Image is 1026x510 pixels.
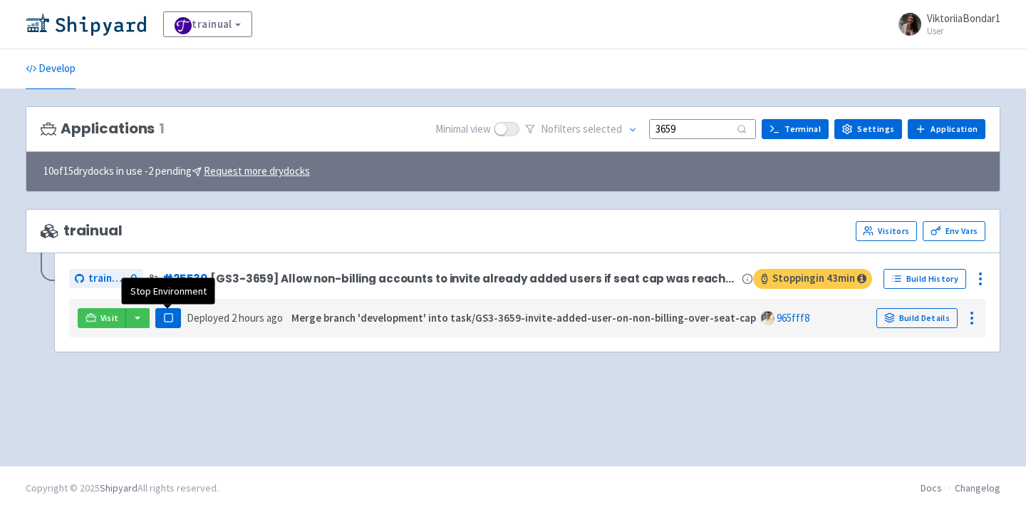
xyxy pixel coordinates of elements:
[753,269,872,289] span: Stopping in 43 min
[100,481,138,494] a: Shipyard
[26,49,76,89] a: Develop
[26,13,146,36] img: Shipyard logo
[88,270,126,287] span: trainual
[876,308,958,328] a: Build Details
[41,223,123,239] span: trainual
[583,122,622,136] span: selected
[41,121,165,137] h3: Applications
[163,11,252,37] a: trainual
[883,269,966,289] a: Build History
[155,308,181,328] button: Pause
[204,164,310,178] u: Request more drydocks
[927,11,1000,25] span: ViktoriiaBondar1
[908,119,985,139] a: Application
[890,13,1000,36] a: ViktoriiaBondar1 User
[834,119,902,139] a: Settings
[162,271,207,286] a: #25530
[232,311,283,325] time: 2 hours ago
[78,308,126,328] a: Visit
[762,119,829,139] a: Terminal
[541,121,622,138] span: No filter s
[26,481,219,496] div: Copyright © 2025 All rights reserved.
[955,481,1000,494] a: Changelog
[100,312,119,324] span: Visit
[856,221,917,241] a: Visitors
[927,26,1000,36] small: User
[159,121,165,137] span: 1
[923,221,985,241] a: Env Vars
[210,272,739,285] span: [GS3-3659] Allow non-billing accounts to invite already added users if seat cap was reached
[187,311,283,325] span: Deployed
[777,311,809,325] a: 965fff8
[69,269,143,288] a: trainual
[649,119,756,138] input: Search...
[921,481,942,494] a: Docs
[43,163,310,180] span: 10 of 15 drydocks in use - 2 pending
[435,121,491,138] span: Minimal view
[291,311,756,325] strong: Merge branch 'development' into task/GS3-3659-invite-added-user-on-non-billing-over-seat-cap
